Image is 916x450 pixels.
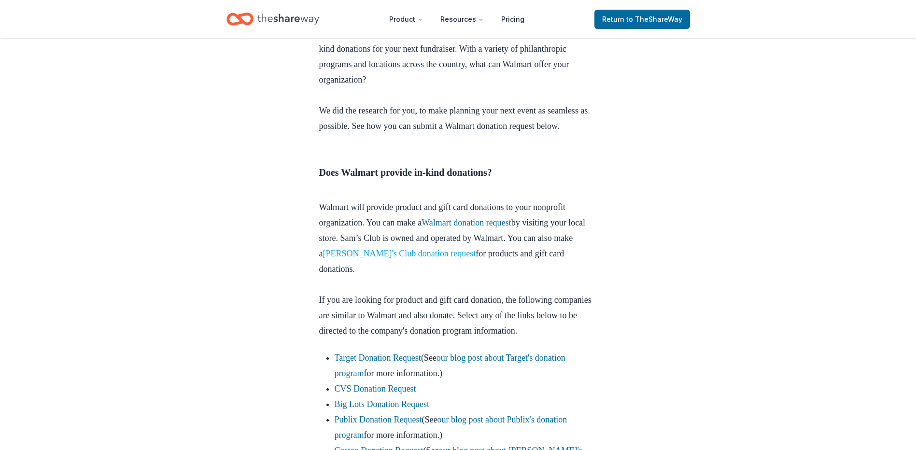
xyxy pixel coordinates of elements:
[319,103,597,134] p: We did the research for you, to make planning your next event as seamless as possible. See how yo...
[626,15,682,23] span: to TheShareWay
[422,218,511,227] a: Walmart donation request
[602,14,682,25] span: Return
[381,8,532,30] nav: Main
[319,10,597,103] p: Walmart—well-known for their comprehensive offering of food, furniture, clothes, and home and per...
[335,412,597,443] li: (See for more information.)
[433,10,492,29] button: Resources
[319,199,597,292] p: Walmart will provide product and gift card donations to your nonprofit organization. You can make...
[335,384,416,394] a: CVS Donation Request
[335,399,430,409] a: Big Lots Donation Request
[335,350,597,381] li: (See for more information.)
[335,415,422,424] a: Publix Donation Request
[335,353,565,378] a: our blog post about Target's donation program
[319,165,597,196] h3: Does Walmart provide in-kind donations?
[594,10,690,29] a: Returnto TheShareWay
[323,249,476,258] a: [PERSON_NAME]'s Club donation request
[226,8,319,30] a: Home
[319,292,597,338] p: If you are looking for product and gift card donation, the following companies are similar to Wal...
[493,10,532,29] a: Pricing
[335,415,567,440] a: our blog post about Publix's donation program
[381,10,431,29] button: Product
[335,353,421,363] a: Target Donation Request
